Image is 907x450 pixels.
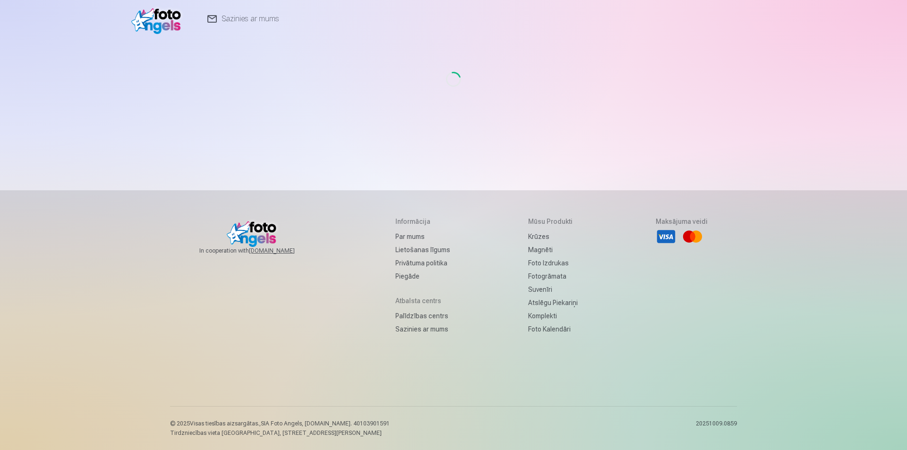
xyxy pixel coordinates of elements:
p: Tirdzniecības vieta [GEOGRAPHIC_DATA], [STREET_ADDRESS][PERSON_NAME] [170,429,390,437]
img: /v1 [131,4,186,34]
a: Atslēgu piekariņi [528,296,578,309]
a: Foto kalendāri [528,323,578,336]
h5: Atbalsta centrs [395,296,450,306]
a: Magnēti [528,243,578,256]
a: [DOMAIN_NAME] [249,247,317,255]
li: Visa [656,226,676,247]
a: Suvenīri [528,283,578,296]
a: Fotogrāmata [528,270,578,283]
a: Piegāde [395,270,450,283]
h5: Mūsu produkti [528,217,578,226]
h5: Informācija [395,217,450,226]
a: Palīdzības centrs [395,309,450,323]
p: © 2025 Visas tiesības aizsargātas. , [170,420,390,427]
a: Lietošanas līgums [395,243,450,256]
a: Par mums [395,230,450,243]
a: Privātuma politika [395,256,450,270]
span: SIA Foto Angels, [DOMAIN_NAME]. 40103901591 [261,420,390,427]
span: In cooperation with [199,247,317,255]
a: Komplekti [528,309,578,323]
p: 20251009.0859 [696,420,737,437]
li: Mastercard [682,226,703,247]
a: Krūzes [528,230,578,243]
a: Foto izdrukas [528,256,578,270]
h5: Maksājuma veidi [656,217,708,226]
a: Sazinies ar mums [395,323,450,336]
